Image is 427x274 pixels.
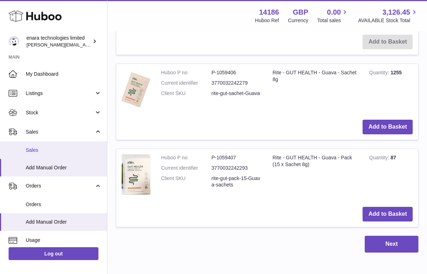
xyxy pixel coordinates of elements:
[26,183,94,189] span: Orders
[161,165,212,171] dt: Current identifier
[382,8,410,17] span: 3,126.45
[161,80,212,86] dt: Current identifier
[212,90,262,97] dd: rite-gut-sachet-Guava
[212,80,262,86] dd: 3770032242279
[255,17,279,24] div: Huboo Ref
[161,175,212,189] dt: Client SKU
[161,154,212,161] dt: Huboo P no
[288,17,309,24] div: Currency
[26,129,94,135] span: Sales
[358,17,418,24] span: AVAILABLE Stock Total
[364,64,418,114] td: 1255
[161,90,212,97] dt: Client SKU
[267,64,364,114] td: Rite - GUT HEALTH - Guava - Sachet 8g
[26,164,102,171] span: Add Manual Order
[122,69,150,107] img: Rite - GUT HEALTH - Guava - Sachet 8g
[26,201,102,208] span: Orders
[26,219,102,225] span: Add Manual Order
[9,36,19,47] img: Dee@enara.co
[212,69,262,76] dd: P-1059406
[212,165,262,171] dd: 3770032242293
[26,35,91,48] div: enara technologies limited
[161,69,212,76] dt: Huboo P no
[317,17,349,24] span: Total sales
[293,8,308,17] strong: GBP
[365,236,418,253] button: Next
[317,8,349,24] a: 0.00 Total sales
[26,147,102,154] span: Sales
[9,247,98,260] a: Log out
[26,90,94,97] span: Listings
[364,149,418,202] td: 87
[122,154,150,195] img: Rite - GUT HEALTH - Guava - Pack (15 x Sachet 8g)
[363,207,413,221] button: Add to Basket
[212,175,262,189] dd: rite-gut-pack-15-Guava-sachets
[212,154,262,161] dd: P-1059407
[26,42,144,48] span: [PERSON_NAME][EMAIL_ADDRESS][DOMAIN_NAME]
[369,155,390,162] strong: Quantity
[363,120,413,134] button: Add to Basket
[26,109,94,116] span: Stock
[26,237,102,244] span: Usage
[369,70,390,77] strong: Quantity
[358,8,418,24] a: 3,126.45 AVAILABLE Stock Total
[267,149,364,202] td: Rite - GUT HEALTH - Guava - Pack (15 x Sachet 8g)
[259,8,279,17] strong: 14186
[26,71,102,78] span: My Dashboard
[327,8,341,17] span: 0.00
